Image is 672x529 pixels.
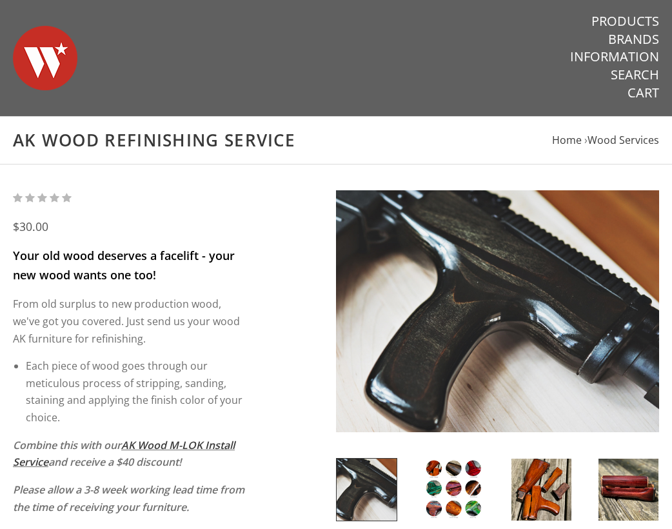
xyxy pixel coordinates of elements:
[588,133,659,147] a: Wood Services
[608,31,659,48] a: Brands
[336,190,659,433] img: AK Wood Refinishing Service
[13,483,244,514] em: Please allow a 3-8 week working lead time from the time of receiving your furniture.
[628,85,659,101] a: Cart
[13,219,48,234] span: $30.00
[584,132,659,149] li: ›
[13,295,246,347] p: From old surplus to new production wood, we've got you covered. Just send us your wood AK furnitu...
[570,48,659,65] a: Information
[611,66,659,83] a: Search
[424,459,484,520] img: AK Wood Refinishing Service
[598,459,658,520] img: AK Wood Refinishing Service
[13,438,235,470] em: Combine this with our and receive a $40 discount!
[511,459,571,520] img: AK Wood Refinishing Service
[13,130,659,151] h1: AK Wood Refinishing Service
[13,438,235,470] a: AK Wood M-LOK Install Service
[591,13,659,30] a: Products
[13,248,235,283] span: Your old wood deserves a facelift - your new wood wants one too!
[552,133,582,147] a: Home
[337,459,397,520] img: AK Wood Refinishing Service
[13,13,77,103] img: Warsaw Wood Co.
[26,357,246,426] li: Each piece of wood goes through our meticulous process of stripping, sanding, staining and applyi...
